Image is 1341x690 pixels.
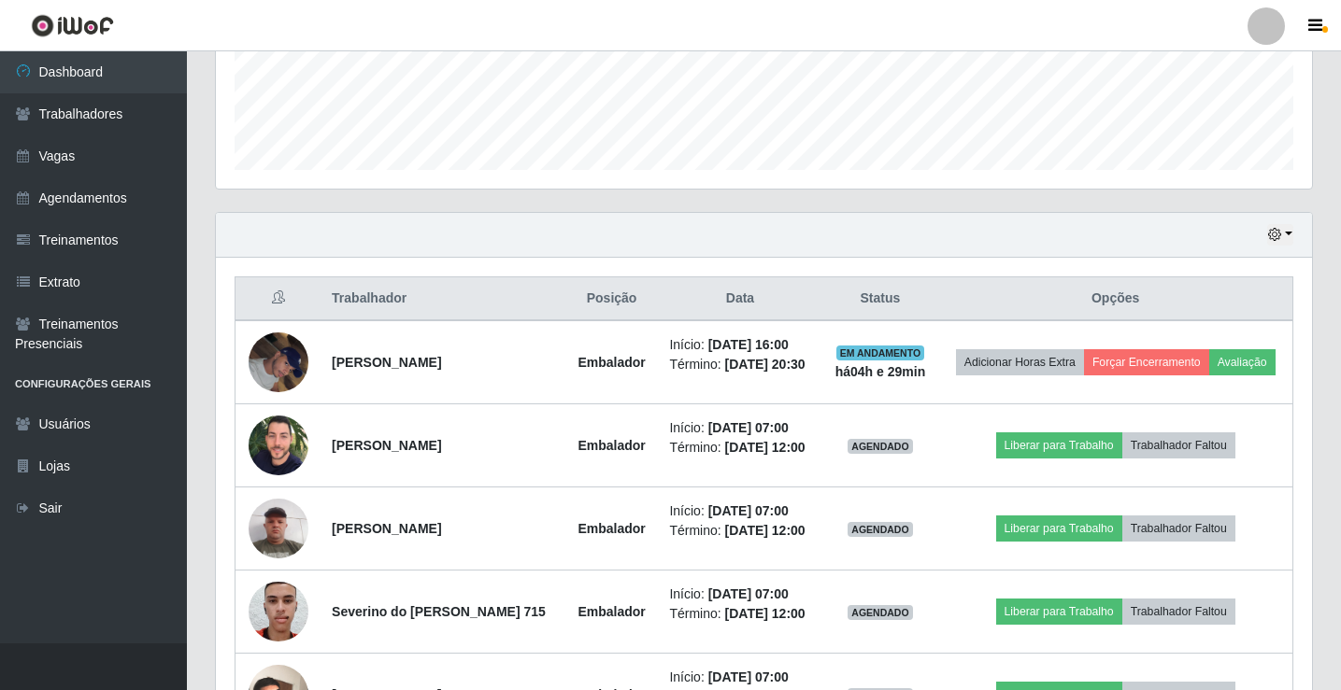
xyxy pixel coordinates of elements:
[578,521,645,536] strong: Embalador
[249,322,308,401] img: 1754491826586.jpeg
[669,355,810,374] li: Término:
[332,521,441,536] strong: [PERSON_NAME]
[1122,515,1235,542] button: Trabalhador Faltou
[669,418,810,438] li: Início:
[669,438,810,458] li: Término:
[836,345,925,360] span: EM ANDAMENTO
[1122,598,1235,625] button: Trabalhador Faltou
[1209,349,1276,375] button: Avaliação
[31,14,114,37] img: CoreUI Logo
[578,355,645,370] strong: Embalador
[708,337,789,352] time: [DATE] 16:00
[996,598,1122,625] button: Liberar para Trabalho
[1122,432,1235,458] button: Trabalhador Faltou
[321,277,565,321] th: Trabalhador
[822,277,939,321] th: Status
[938,277,1292,321] th: Opções
[669,501,810,521] li: Início:
[1084,349,1209,375] button: Forçar Encerramento
[725,357,806,372] time: [DATE] 20:30
[332,604,546,619] strong: Severino do [PERSON_NAME] 715
[708,420,789,435] time: [DATE] 07:00
[565,277,659,321] th: Posição
[996,432,1122,458] button: Liberar para Trabalho
[708,669,789,684] time: [DATE] 07:00
[669,668,810,687] li: Início:
[956,349,1084,375] button: Adicionar Horas Extra
[578,604,645,619] strong: Embalador
[332,355,441,370] strong: [PERSON_NAME]
[848,605,913,620] span: AGENDADO
[669,584,810,604] li: Início:
[249,488,308,568] img: 1709375112510.jpeg
[848,522,913,537] span: AGENDADO
[249,408,308,482] img: 1683118670739.jpeg
[725,523,806,538] time: [DATE] 12:00
[708,586,789,601] time: [DATE] 07:00
[578,438,645,453] strong: Embalador
[725,440,806,455] time: [DATE] 12:00
[669,521,810,541] li: Término:
[708,503,789,518] time: [DATE] 07:00
[835,364,926,379] strong: há 04 h e 29 min
[669,335,810,355] li: Início:
[658,277,821,321] th: Data
[249,571,308,651] img: 1702091253643.jpeg
[848,439,913,454] span: AGENDADO
[725,606,806,621] time: [DATE] 12:00
[996,515,1122,542] button: Liberar para Trabalho
[332,438,441,453] strong: [PERSON_NAME]
[669,604,810,624] li: Término:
